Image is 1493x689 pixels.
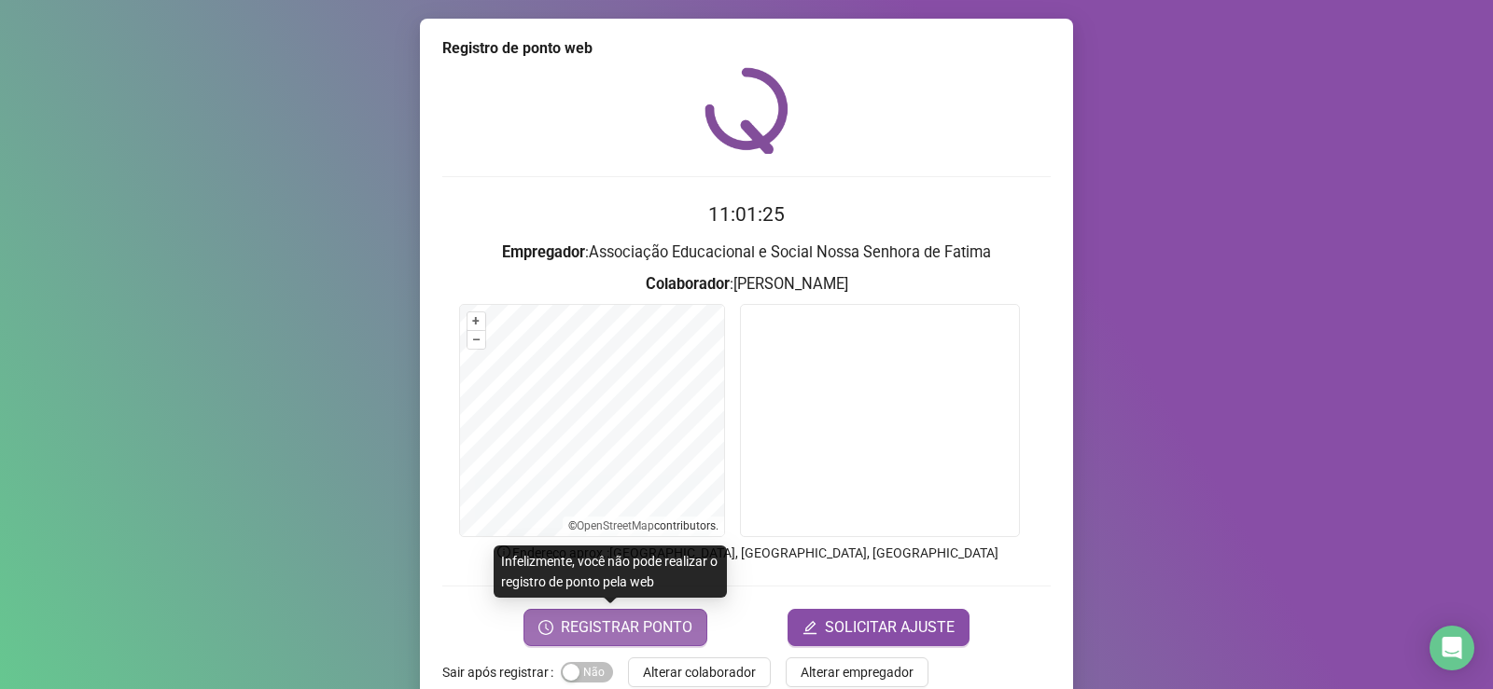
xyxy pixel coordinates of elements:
strong: Empregador [502,243,585,261]
span: clock-circle [538,620,553,635]
button: REGISTRAR PONTO [523,609,707,646]
button: – [467,331,485,349]
span: SOLICITAR AJUSTE [825,616,955,639]
span: Alterar empregador [801,662,914,682]
span: Alterar colaborador [643,662,756,682]
span: edit [802,620,817,635]
h3: : [PERSON_NAME] [442,272,1051,296]
a: OpenStreetMap [577,519,654,532]
label: Sair após registrar [442,657,561,687]
div: Registro de ponto web [442,37,1051,60]
button: editSOLICITAR AJUSTE [788,609,970,646]
time: 11:01:25 [708,203,785,226]
span: REGISTRAR PONTO [561,616,692,639]
div: Infelizmente, você não pode realizar o registro de ponto pela web [494,545,727,598]
div: Open Intercom Messenger [1430,626,1474,670]
strong: Colaborador [646,275,730,293]
img: QRPoint [705,67,788,154]
span: info-circle [495,544,512,560]
button: + [467,312,485,330]
p: Endereço aprox. : [GEOGRAPHIC_DATA], [GEOGRAPHIC_DATA], [GEOGRAPHIC_DATA] [442,543,1051,563]
li: © contributors. [568,519,719,532]
h3: : Associação Educacional e Social Nossa Senhora de Fatima [442,241,1051,265]
button: Alterar colaborador [628,657,771,687]
button: Alterar empregador [786,657,928,687]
